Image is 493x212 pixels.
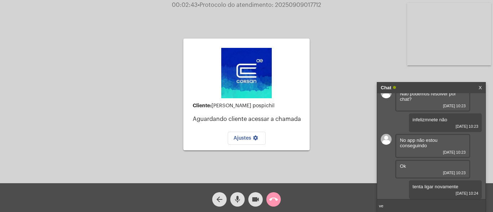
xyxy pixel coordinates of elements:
span: [DATE] 10:23 [400,171,466,175]
mat-icon: call_end [269,195,278,204]
span: Ajustes [234,136,260,141]
strong: Cliente: [193,103,211,108]
strong: Chat [381,82,391,93]
mat-icon: settings [251,135,260,144]
span: [DATE] 10:23 [400,104,466,108]
span: [DATE] 10:23 [400,150,466,154]
a: X [479,82,482,93]
button: Ajustes [228,132,266,145]
input: Type a message [377,199,485,212]
span: Ok [400,163,406,169]
span: [DATE] 10:23 [413,124,478,128]
mat-icon: videocam [251,195,260,204]
mat-icon: mic [233,195,242,204]
p: Aguardando cliente acessar a chamada [193,116,304,122]
span: infelizmnete não [413,117,447,122]
span: Não podemos resolver por chat? [400,91,456,102]
span: Online [393,86,396,89]
span: 00:02:43 [172,2,198,8]
span: • [198,2,200,8]
span: [DATE] 10:24 [413,191,478,195]
span: tenta ligar novamente [413,184,458,189]
div: [PERSON_NAME] pospichil [193,103,304,109]
img: d4669ae0-8c07-2337-4f67-34b0df7f5ae4.jpeg [221,48,272,98]
span: No app não estou conseguindo [400,137,437,148]
span: Protocolo do atendimento: 20250909017712 [198,2,321,8]
mat-icon: arrow_back [215,195,224,204]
